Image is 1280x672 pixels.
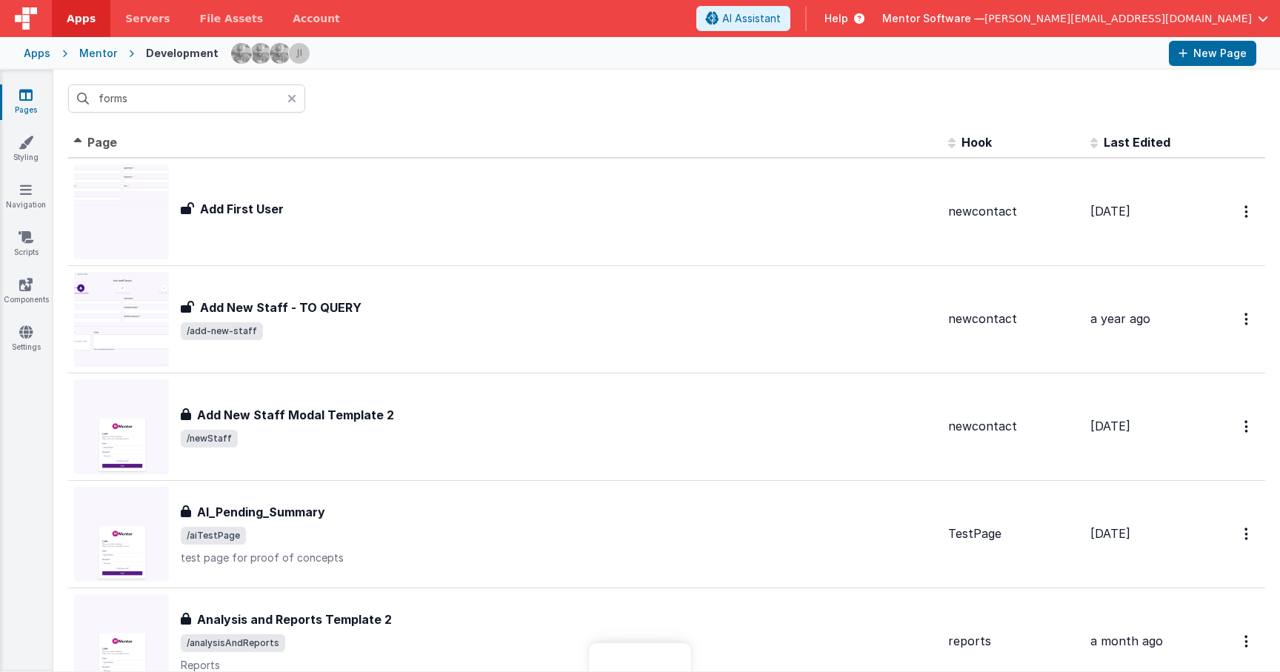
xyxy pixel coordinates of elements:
img: eba322066dbaa00baf42793ca2fab581 [231,43,252,64]
span: Mentor Software — [882,11,984,26]
button: Options [1236,196,1259,227]
div: newcontact [948,310,1079,327]
div: Apps [24,46,50,61]
span: a year ago [1090,311,1150,326]
span: /newStaff [181,430,238,448]
button: AI Assistant [696,6,790,31]
button: Options [1236,411,1259,442]
span: /aiTestPage [181,527,246,545]
button: Options [1236,304,1259,334]
button: Options [1236,519,1259,549]
div: newcontact [948,418,1079,435]
div: Mentor [79,46,117,61]
div: newcontact [948,203,1079,220]
h3: Analysis and Reports Template 2 [197,611,392,628]
span: [DATE] [1090,204,1130,219]
span: Hook [961,135,992,150]
span: [PERSON_NAME][EMAIL_ADDRESS][DOMAIN_NAME] [984,11,1252,26]
span: Apps [67,11,96,26]
button: Options [1236,626,1259,656]
img: eba322066dbaa00baf42793ca2fab581 [270,43,290,64]
span: File Assets [200,11,264,26]
div: Development [146,46,219,61]
img: 6c3d48e323fef8557f0b76cc516e01c7 [289,43,310,64]
span: a month ago [1090,633,1163,648]
span: /add-new-staff [181,322,263,340]
button: New Page [1169,41,1256,66]
h3: Add New Staff - TO QUERY [200,299,361,316]
h3: AI_Pending_Summary [197,503,325,521]
div: reports [948,633,1079,650]
span: Page [87,135,117,150]
h3: Add New Staff Modal Template 2 [197,406,394,424]
span: AI Assistant [722,11,781,26]
div: TestPage [948,525,1079,542]
span: [DATE] [1090,419,1130,433]
h3: Add First User [200,200,284,218]
input: Search pages, id's ... [68,84,305,113]
span: Servers [125,11,170,26]
span: [DATE] [1090,526,1130,541]
span: Help [824,11,848,26]
p: test page for proof of concepts [181,550,936,565]
img: eba322066dbaa00baf42793ca2fab581 [250,43,271,64]
span: /analysisAndReports [181,634,285,652]
button: Mentor Software — [PERSON_NAME][EMAIL_ADDRESS][DOMAIN_NAME] [882,11,1268,26]
span: Last Edited [1104,135,1170,150]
